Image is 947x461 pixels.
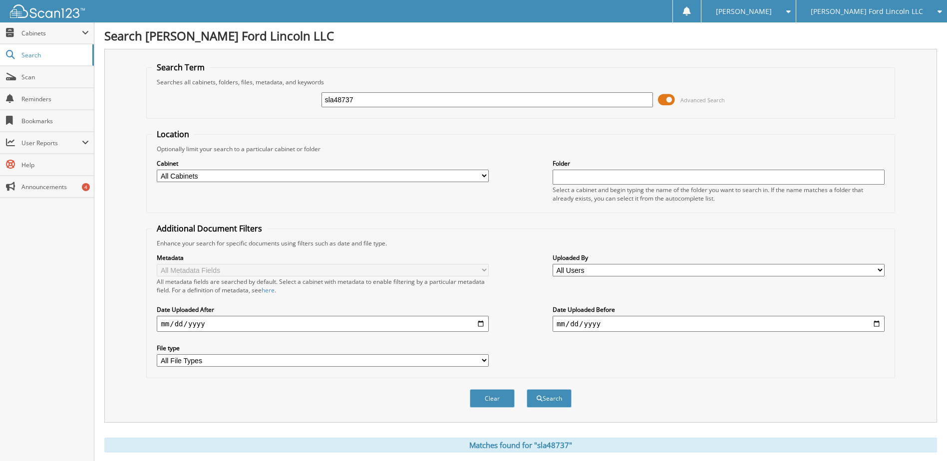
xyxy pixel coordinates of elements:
[152,223,267,234] legend: Additional Document Filters
[811,8,923,14] span: [PERSON_NAME] Ford Lincoln LLC
[680,96,725,104] span: Advanced Search
[157,316,489,332] input: start
[157,277,489,294] div: All metadata fields are searched by default. Select a cabinet with metadata to enable filtering b...
[21,139,82,147] span: User Reports
[716,8,772,14] span: [PERSON_NAME]
[21,73,89,81] span: Scan
[21,183,89,191] span: Announcements
[21,29,82,37] span: Cabinets
[10,4,85,18] img: scan123-logo-white.svg
[152,239,889,247] div: Enhance your search for specific documents using filters such as date and file type.
[553,159,885,168] label: Folder
[553,305,885,314] label: Date Uploaded Before
[152,145,889,153] div: Optionally limit your search to a particular cabinet or folder
[262,286,275,294] a: here
[104,27,937,44] h1: Search [PERSON_NAME] Ford Lincoln LLC
[104,438,937,453] div: Matches found for "sla48737"
[152,78,889,86] div: Searches all cabinets, folders, files, metadata, and keywords
[157,159,489,168] label: Cabinet
[157,253,489,262] label: Metadata
[152,129,194,140] legend: Location
[21,95,89,103] span: Reminders
[157,344,489,352] label: File type
[157,305,489,314] label: Date Uploaded After
[82,183,90,191] div: 4
[470,389,515,408] button: Clear
[21,117,89,125] span: Bookmarks
[21,161,89,169] span: Help
[152,62,210,73] legend: Search Term
[553,253,885,262] label: Uploaded By
[553,186,885,203] div: Select a cabinet and begin typing the name of the folder you want to search in. If the name match...
[527,389,572,408] button: Search
[21,51,87,59] span: Search
[553,316,885,332] input: end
